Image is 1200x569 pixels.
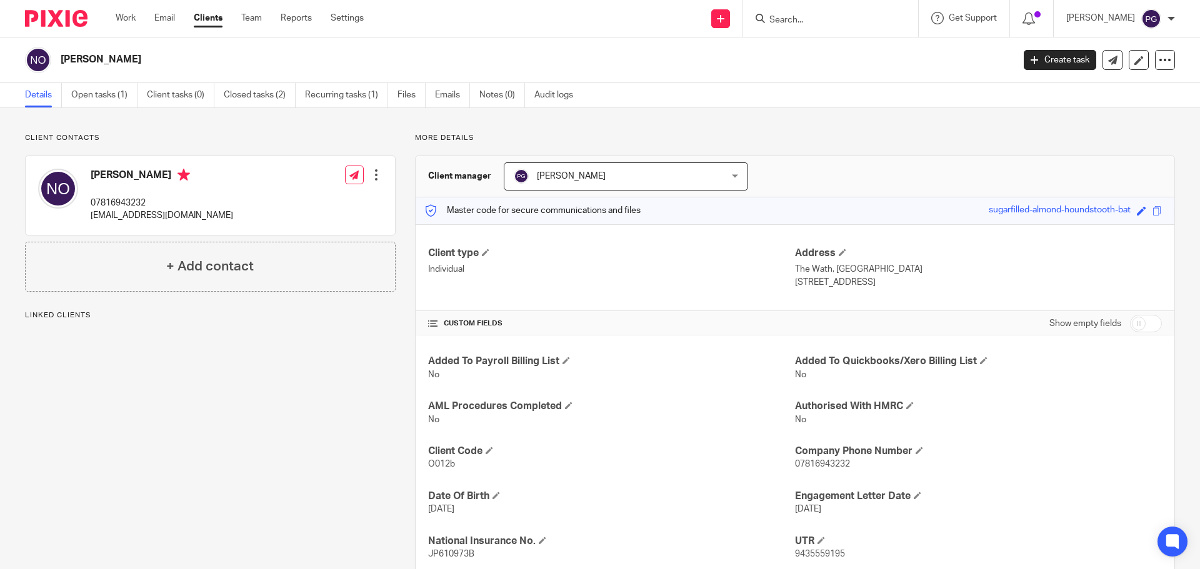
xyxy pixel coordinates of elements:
[795,247,1162,260] h4: Address
[428,460,455,468] span: O012b
[1024,50,1096,70] a: Create task
[428,415,439,424] span: No
[25,133,396,143] p: Client contacts
[177,169,190,181] i: Primary
[534,83,582,107] a: Audit logs
[428,247,795,260] h4: Client type
[428,535,795,548] h4: National Insurance No.
[537,172,606,181] span: [PERSON_NAME]
[428,505,454,513] span: [DATE]
[194,12,222,24] a: Clients
[795,276,1162,289] p: [STREET_ADDRESS]
[795,445,1162,458] h4: Company Phone Number
[428,400,795,413] h4: AML Procedures Completed
[428,170,491,182] h3: Client manager
[25,310,396,320] p: Linked clients
[25,47,51,73] img: svg%3E
[514,169,529,184] img: svg%3E
[428,370,439,379] span: No
[768,15,881,26] input: Search
[91,209,233,222] p: [EMAIL_ADDRESS][DOMAIN_NAME]
[428,263,795,275] p: Individual
[1049,317,1121,330] label: Show empty fields
[435,83,470,107] a: Emails
[331,12,364,24] a: Settings
[949,14,997,22] span: Get Support
[241,12,262,24] a: Team
[305,83,388,107] a: Recurring tasks (1)
[795,535,1162,548] h4: UTR
[795,505,821,513] span: [DATE]
[428,445,795,458] h4: Client Code
[428,355,795,368] h4: Added To Payroll Billing List
[795,490,1162,503] h4: Engagement Letter Date
[795,460,850,468] span: 07816943232
[25,10,87,27] img: Pixie
[795,400,1162,413] h4: Authorised With HMRC
[91,197,233,209] p: 07816943232
[1141,9,1161,29] img: svg%3E
[428,550,474,558] span: JP610973B
[795,263,1162,275] p: The Wath, [GEOGRAPHIC_DATA]
[795,415,806,424] span: No
[428,319,795,329] h4: CUSTOM FIELDS
[147,83,214,107] a: Client tasks (0)
[479,83,525,107] a: Notes (0)
[38,169,78,209] img: svg%3E
[989,204,1131,218] div: sugarfilled-almond-houndstooth-bat
[428,490,795,503] h4: Date Of Birth
[415,133,1175,143] p: More details
[397,83,426,107] a: Files
[281,12,312,24] a: Reports
[1066,12,1135,24] p: [PERSON_NAME]
[166,257,254,276] h4: + Add contact
[154,12,175,24] a: Email
[425,204,641,217] p: Master code for secure communications and files
[224,83,296,107] a: Closed tasks (2)
[71,83,137,107] a: Open tasks (1)
[61,53,816,66] h2: [PERSON_NAME]
[25,83,62,107] a: Details
[795,370,806,379] span: No
[91,169,233,184] h4: [PERSON_NAME]
[116,12,136,24] a: Work
[795,550,845,558] span: 9435559195
[795,355,1162,368] h4: Added To Quickbooks/Xero Billing List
